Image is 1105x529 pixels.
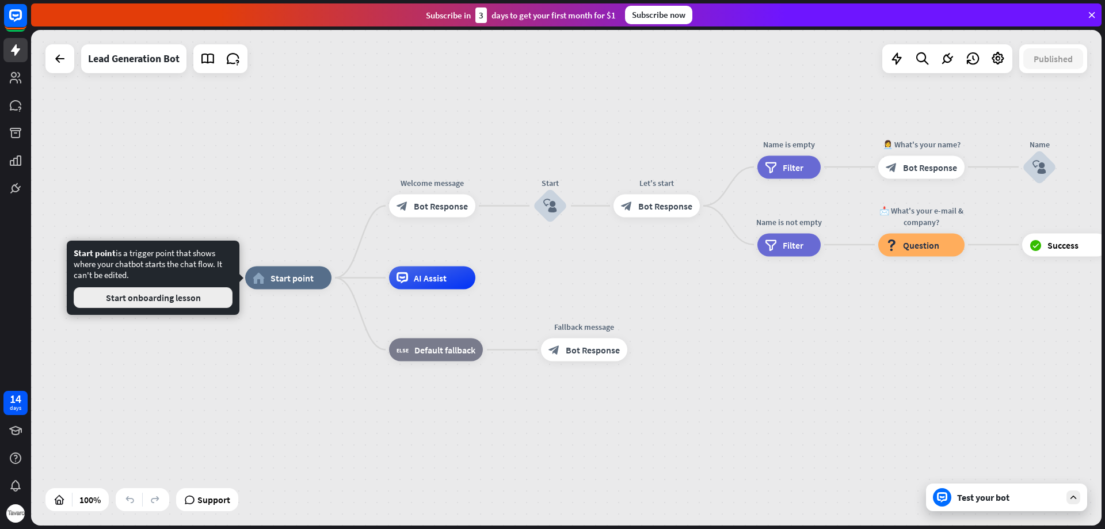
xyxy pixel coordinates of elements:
[566,344,620,356] span: Bot Response
[414,200,468,212] span: Bot Response
[3,391,28,415] a: 14 days
[543,199,557,213] i: block_user_input
[765,161,777,173] i: filter
[10,394,21,404] div: 14
[74,287,233,308] button: Start onboarding lesson
[886,239,897,250] i: block_question
[397,344,409,356] i: block_fallback
[475,7,487,23] div: 3
[903,161,957,173] span: Bot Response
[532,321,636,333] div: Fallback message
[76,490,104,509] div: 100%
[957,492,1061,503] div: Test your bot
[625,6,692,24] div: Subscribe now
[74,248,233,308] div: is a trigger point that shows where your chatbot starts the chat flow. It can't be edited.
[749,138,829,150] div: Name is empty
[253,272,265,284] i: home_2
[1047,239,1079,250] span: Success
[749,216,829,227] div: Name is not empty
[414,272,447,284] span: AI Assist
[270,272,314,284] span: Start point
[638,200,692,212] span: Bot Response
[9,5,44,39] button: Open LiveChat chat widget
[870,138,973,150] div: 👩‍💼 What's your name?
[783,239,803,250] span: Filter
[414,344,475,356] span: Default fallback
[621,200,632,212] i: block_bot_response
[886,161,897,173] i: block_bot_response
[605,177,708,189] div: Let's start
[74,248,116,258] span: Start point
[1030,239,1042,250] i: block_success
[380,177,484,189] div: Welcome message
[10,404,21,412] div: days
[88,44,180,73] div: Lead Generation Bot
[1023,48,1083,69] button: Published
[197,490,230,509] span: Support
[903,239,939,250] span: Question
[516,177,585,189] div: Start
[765,239,777,250] i: filter
[426,7,616,23] div: Subscribe in days to get your first month for $1
[397,200,408,212] i: block_bot_response
[1032,160,1046,174] i: block_user_input
[1005,138,1074,150] div: Name
[548,344,560,356] i: block_bot_response
[870,204,973,227] div: 📩 What's your e-mail & company?
[783,161,803,173] span: Filter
